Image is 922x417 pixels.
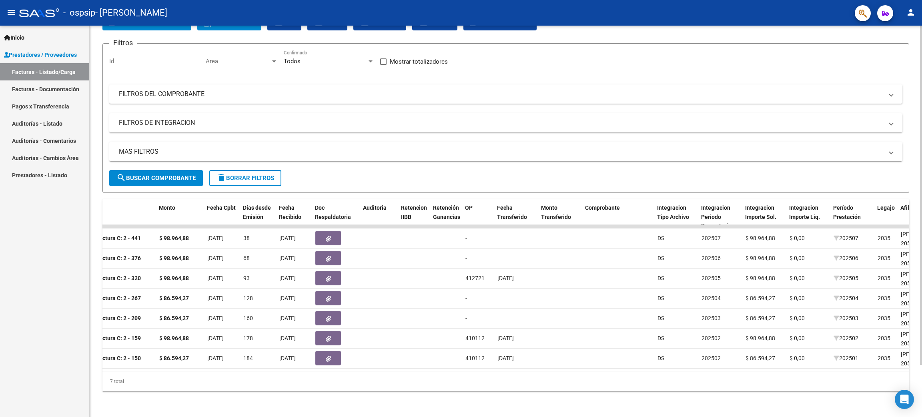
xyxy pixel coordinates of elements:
[790,255,805,261] span: $ 0,00
[657,295,664,301] span: DS
[95,4,167,22] span: - [PERSON_NAME]
[465,255,467,261] span: -
[430,199,462,235] datatable-header-cell: Retención Ganancias
[786,199,830,235] datatable-header-cell: Integracion Importe Liq.
[312,199,360,235] datatable-header-cell: Doc Respaldatoria
[497,204,527,220] span: Fecha Transferido
[116,173,126,182] mat-icon: search
[96,355,141,362] strong: Factura C: 2 - 150
[119,118,883,127] mat-panel-title: FILTROS DE INTEGRACION
[156,199,204,235] datatable-header-cell: Monto
[109,37,137,48] h3: Filtros
[465,315,467,321] span: -
[702,355,721,361] span: 202502
[789,204,820,220] span: Integracion Importe Liq.
[790,355,805,361] span: $ 0,00
[96,275,141,282] strong: Factura C: 2 - 320
[96,255,141,262] strong: Factura C: 2 - 376
[465,275,485,281] span: 412721
[702,235,721,241] span: 202507
[702,255,721,261] span: 202506
[585,204,620,211] span: Comprobante
[109,113,902,132] mat-expansion-panel-header: FILTROS DE INTEGRACION
[790,235,805,241] span: $ 0,00
[654,199,698,235] datatable-header-cell: Integracion Tipo Archivo
[906,8,916,17] mat-icon: person
[497,275,514,281] span: [DATE]
[4,50,77,59] span: Prestadores / Proveedores
[746,295,775,301] span: $ 86.594,27
[874,199,897,235] datatable-header-cell: Legajo
[207,235,224,241] span: [DATE]
[207,255,224,261] span: [DATE]
[401,204,427,220] span: Retencion IIBB
[900,204,920,211] span: Afiliado
[96,295,141,302] strong: Factura C: 2 - 267
[582,199,654,235] datatable-header-cell: Comprobante
[216,173,226,182] mat-icon: delete
[878,254,890,263] div: 2035
[207,315,224,321] span: [DATE]
[109,142,902,161] mat-expansion-panel-header: MAS FILTROS
[204,199,240,235] datatable-header-cell: Fecha Cpbt
[159,235,189,241] strong: $ 98.964,88
[279,315,296,321] span: [DATE]
[274,20,295,27] span: CSV
[746,315,775,321] span: $ 86.594,27
[207,275,224,281] span: [DATE]
[159,355,189,361] strong: $ 86.594,27
[657,204,689,220] span: Integracion Tipo Archivo
[702,295,721,301] span: 202504
[209,170,281,186] button: Borrar Filtros
[790,295,805,301] span: $ 0,00
[279,295,296,301] span: [DATE]
[159,295,189,301] strong: $ 86.594,27
[243,355,253,361] span: 184
[102,371,909,391] div: 7 total
[243,335,253,341] span: 178
[877,204,895,211] span: Legajo
[360,20,400,27] span: Estandar
[745,204,776,220] span: Integracion Importe Sol.
[207,295,224,301] span: [DATE]
[363,204,387,211] span: Auditoria
[465,335,485,341] span: 410112
[465,235,467,241] span: -
[109,170,203,186] button: Buscar Comprobante
[701,204,735,229] span: Integracion Periodo Presentacion
[284,58,301,65] span: Todos
[742,199,786,235] datatable-header-cell: Integracion Importe Sol.
[206,58,271,65] span: Area
[541,204,571,220] span: Monto Transferido
[746,355,775,361] span: $ 86.594,27
[159,335,189,341] strong: $ 98.964,88
[834,235,858,241] span: 202507
[279,204,301,220] span: Fecha Recibido
[790,275,805,281] span: $ 0,00
[119,147,883,156] mat-panel-title: MAS FILTROS
[878,354,890,363] div: 2035
[4,33,24,42] span: Inicio
[6,8,16,17] mat-icon: menu
[830,199,874,235] datatable-header-cell: Período Prestación
[159,255,189,261] strong: $ 98.964,88
[878,274,890,283] div: 2035
[314,20,341,27] span: EXCEL
[878,314,890,323] div: 2035
[834,275,858,281] span: 202505
[216,174,274,182] span: Borrar Filtros
[834,295,858,301] span: 202504
[698,199,742,235] datatable-header-cell: Integracion Periodo Presentacion
[398,199,430,235] datatable-header-cell: Retencion IIBB
[746,335,775,341] span: $ 98.964,88
[895,390,914,409] div: Open Intercom Messenger
[702,275,721,281] span: 202505
[878,334,890,343] div: 2035
[207,335,224,341] span: [DATE]
[834,315,858,321] span: 202503
[657,255,664,261] span: DS
[657,355,664,361] span: DS
[63,4,95,22] span: - ospsip
[243,235,250,241] span: 38
[243,204,271,220] span: Días desde Emisión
